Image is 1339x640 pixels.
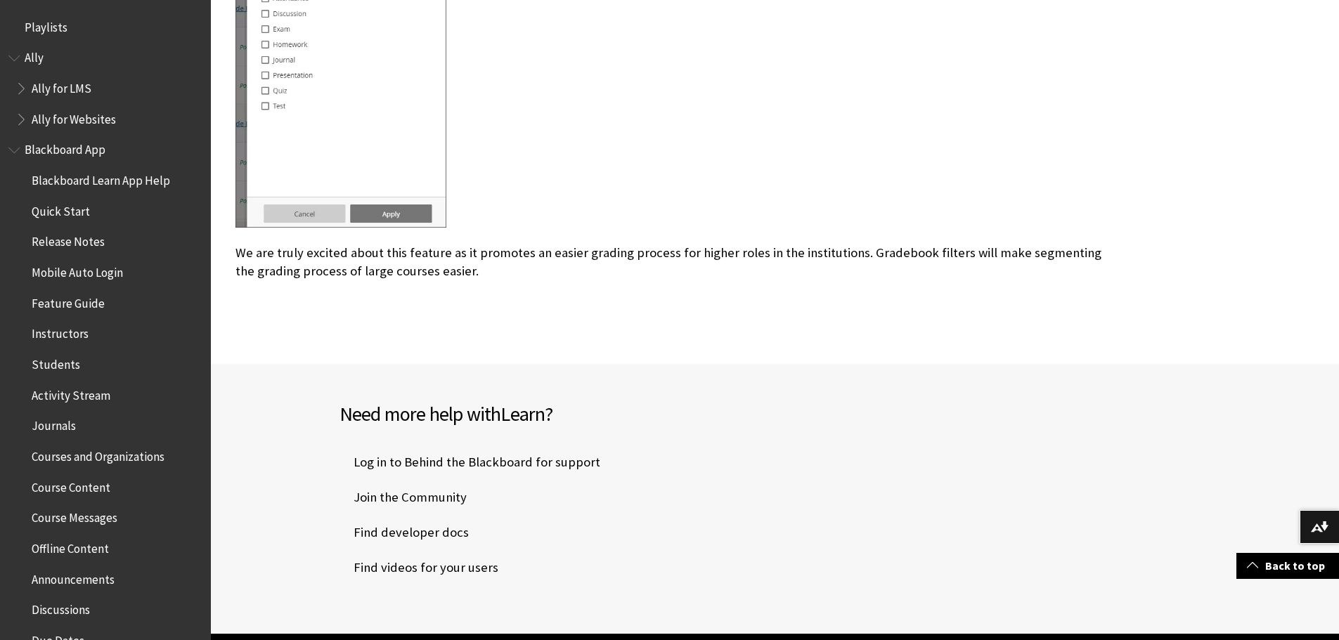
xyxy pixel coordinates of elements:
[32,107,116,126] span: Ally for Websites
[339,557,501,578] a: Find videos for your users
[339,487,467,508] span: Join the Community
[500,401,545,426] span: Learn
[25,15,67,34] span: Playlists
[25,138,105,157] span: Blackboard App
[32,353,80,372] span: Students
[32,414,76,433] span: Journals
[32,507,117,525] span: Course Messages
[8,15,202,39] nav: Book outline for Playlists
[32,77,91,96] span: Ally for LMS
[339,452,600,473] span: Log in to Behind the Blackboard for support
[32,537,109,556] span: Offline Content
[339,522,469,543] span: Find developer docs
[339,487,470,508] a: Join the Community
[339,557,498,578] span: Find videos for your users
[32,476,110,495] span: Course Content
[32,568,115,587] span: Announcements
[32,200,90,218] span: Quick Start
[32,598,90,617] span: Discussions
[32,230,105,249] span: Release Notes
[235,244,1107,280] p: We are truly excited about this feature as it promotes an easier grading process for higher roles...
[8,46,202,131] nav: Book outline for Anthology Ally Help
[32,322,89,341] span: Instructors
[32,261,123,280] span: Mobile Auto Login
[1236,553,1339,579] a: Back to top
[32,445,164,464] span: Courses and Organizations
[339,399,775,429] h2: Need more help with ?
[339,522,472,543] a: Find developer docs
[339,452,603,473] a: Log in to Behind the Blackboard for support
[32,384,110,403] span: Activity Stream
[25,46,44,65] span: Ally
[32,292,105,311] span: Feature Guide
[32,169,170,188] span: Blackboard Learn App Help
